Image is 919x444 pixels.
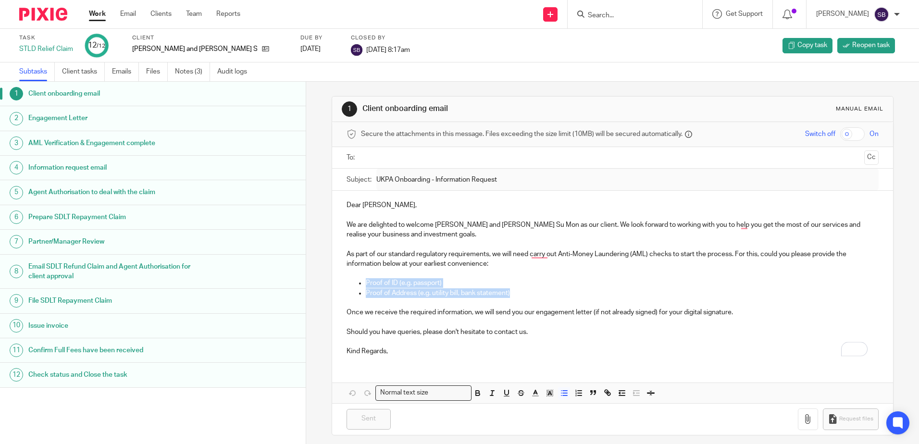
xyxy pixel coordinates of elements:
[62,62,105,81] a: Client tasks
[816,9,869,19] p: [PERSON_NAME]
[782,38,832,53] a: Copy task
[347,153,357,162] label: To:
[823,408,879,430] button: Request files
[864,150,879,165] button: Cc
[366,46,410,53] span: [DATE] 8:17am
[216,9,240,19] a: Reports
[28,111,207,125] h1: Engagement Letter
[132,34,288,42] label: Client
[362,104,633,114] h1: Client onboarding email
[347,346,878,356] p: Kind Regards,
[837,38,895,53] a: Reopen task
[10,136,23,150] div: 3
[10,186,23,199] div: 5
[805,129,835,139] span: Switch off
[19,44,73,54] div: STLD Relief Claim
[19,62,55,81] a: Subtasks
[217,62,254,81] a: Audit logs
[10,319,23,333] div: 10
[300,44,339,54] div: [DATE]
[150,9,172,19] a: Clients
[361,129,683,139] span: Secure the attachments in this message. Files exceeding the size limit (10MB) will be secured aut...
[10,235,23,248] div: 7
[146,62,168,81] a: Files
[431,388,466,398] input: Search for option
[28,259,207,284] h1: Email SDLT Refund Claim and Agent Authorisation for client approval
[89,9,106,19] a: Work
[726,11,763,17] span: Get Support
[366,288,878,298] p: Proof of Address (e.g. utility bill, bank statement)
[347,249,878,269] p: As part of our standard regulatory requirements, we will need carry out Anti-Money Laundering (AM...
[347,200,878,210] p: Dear [PERSON_NAME],
[28,160,207,175] h1: Information request email
[120,9,136,19] a: Email
[10,161,23,174] div: 4
[28,185,207,199] h1: Agent Authorisation to deal with the claim
[10,112,23,125] div: 2
[839,415,873,423] span: Request files
[19,8,67,21] img: Pixie
[342,101,357,117] div: 1
[332,191,893,363] div: To enrich screen reader interactions, please activate Accessibility in Grammarly extension settings
[28,319,207,333] h1: Issue invoice
[351,44,362,56] img: svg%3E
[347,409,391,430] input: Sent
[28,136,207,150] h1: AML Verification & Engagement complete
[19,34,73,42] label: Task
[88,40,105,51] div: 12
[347,308,878,317] p: Once we receive the required information, we will send you our engagement letter (if not already ...
[347,220,878,240] p: We are delighted to welcome [PERSON_NAME] and [PERSON_NAME] Su Mon as our client. We look forward...
[797,40,827,50] span: Copy task
[10,265,23,278] div: 8
[587,12,673,20] input: Search
[10,368,23,382] div: 12
[175,62,210,81] a: Notes (3)
[347,175,372,185] label: Subject:
[28,343,207,358] h1: Confirm Full Fees have been received
[28,210,207,224] h1: Prepare SDLT Repayment Claim
[97,43,105,49] small: /12
[28,86,207,101] h1: Client onboarding email
[10,344,23,357] div: 11
[375,385,472,400] div: Search for option
[366,278,878,288] p: Proof of ID (e.g. passport)
[28,234,207,249] h1: Partner/Manager Review
[28,368,207,382] h1: Check status and Close the task
[28,294,207,308] h1: File SDLT Repayment Claim
[132,44,257,54] p: [PERSON_NAME] and [PERSON_NAME] Su Mon
[186,9,202,19] a: Team
[10,87,23,100] div: 1
[378,388,430,398] span: Normal text size
[874,7,889,22] img: svg%3E
[112,62,139,81] a: Emails
[869,129,879,139] span: On
[852,40,890,50] span: Reopen task
[10,210,23,224] div: 6
[351,34,410,42] label: Closed by
[347,327,878,337] p: Should you have queries, please don't hesitate to contact us.
[300,34,339,42] label: Due by
[10,294,23,308] div: 9
[836,105,883,113] div: Manual email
